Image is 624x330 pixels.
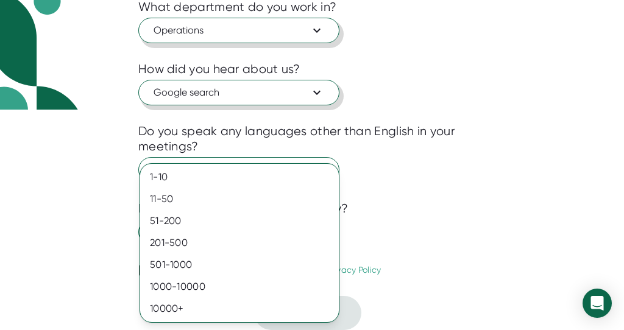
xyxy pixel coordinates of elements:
div: 201-500 [140,232,339,254]
div: 501-1000 [140,254,339,276]
div: 1000-10000 [140,276,339,298]
div: 10000+ [140,298,339,320]
div: Open Intercom Messenger [583,289,612,318]
div: 11-50 [140,188,339,210]
div: 51-200 [140,210,339,232]
div: 1-10 [140,166,339,188]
